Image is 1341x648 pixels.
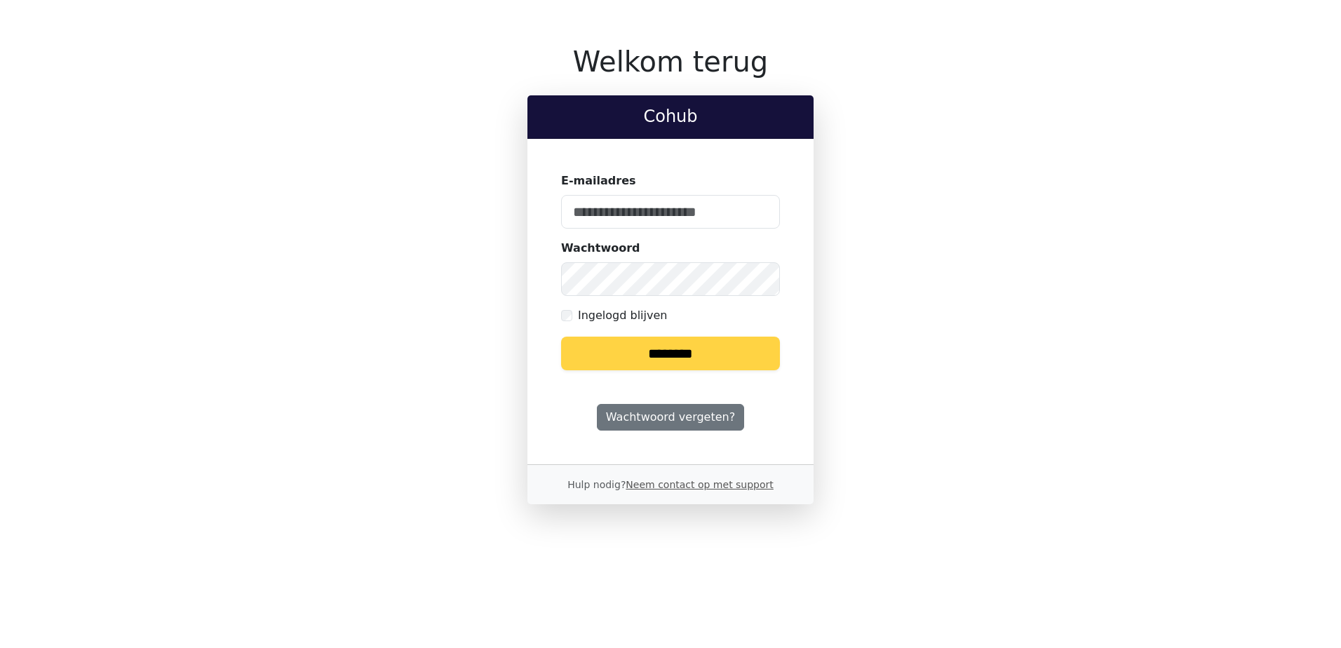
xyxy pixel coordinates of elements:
a: Wachtwoord vergeten? [597,404,744,431]
label: E-mailadres [561,173,636,189]
label: Ingelogd blijven [578,307,667,324]
h1: Welkom terug [527,45,814,79]
label: Wachtwoord [561,240,640,257]
small: Hulp nodig? [567,479,774,490]
h2: Cohub [539,107,802,127]
a: Neem contact op met support [626,479,773,490]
